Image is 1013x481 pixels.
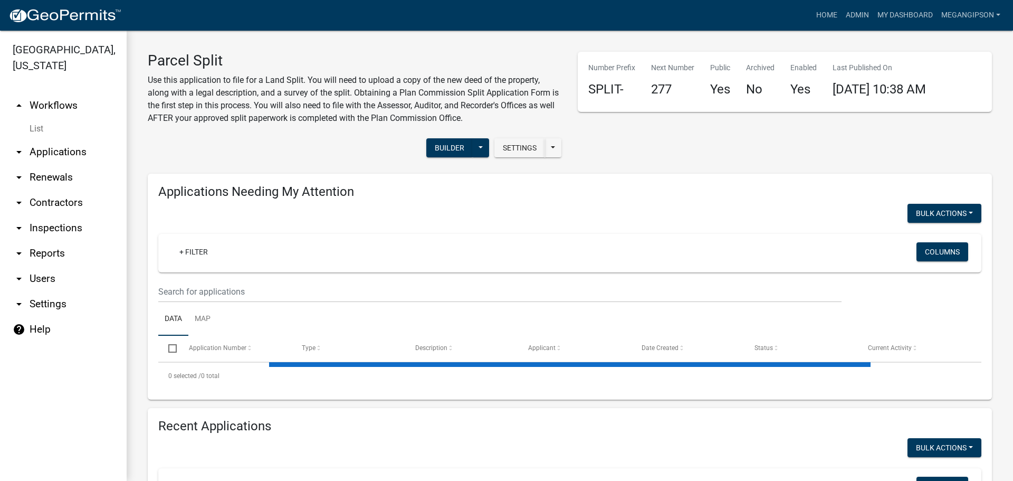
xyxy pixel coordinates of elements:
i: arrow_drop_down [13,222,25,234]
h4: 277 [651,82,694,97]
button: Bulk Actions [907,438,981,457]
h4: No [746,82,775,97]
input: Search for applications [158,281,842,303]
h4: Applications Needing My Attention [158,184,981,200]
h4: Yes [790,82,817,97]
button: Bulk Actions [907,204,981,223]
a: + Filter [171,242,216,261]
span: Description [415,344,447,352]
span: Current Activity [868,344,912,352]
i: arrow_drop_down [13,146,25,158]
datatable-header-cell: Current Activity [857,336,971,361]
h4: Recent Applications [158,419,981,434]
a: My Dashboard [873,5,937,25]
span: Type [302,344,316,352]
i: arrow_drop_up [13,99,25,112]
p: Archived [746,62,775,73]
div: 0 total [158,363,981,389]
a: Map [188,303,217,336]
span: [DATE] 10:38 AM [833,82,926,97]
i: arrow_drop_down [13,247,25,260]
p: Number Prefix [588,62,635,73]
datatable-header-cell: Applicant [518,336,632,361]
h4: Yes [710,82,730,97]
a: Data [158,303,188,336]
h3: Parcel Split [148,52,562,70]
h4: SPLIT- [588,82,635,97]
datatable-header-cell: Application Number [178,336,292,361]
i: arrow_drop_down [13,196,25,209]
i: arrow_drop_down [13,272,25,285]
p: Next Number [651,62,694,73]
datatable-header-cell: Select [158,336,178,361]
span: Application Number [189,344,246,352]
button: Builder [426,138,473,157]
i: arrow_drop_down [13,171,25,184]
datatable-header-cell: Description [405,336,518,361]
i: arrow_drop_down [13,298,25,310]
p: Enabled [790,62,817,73]
datatable-header-cell: Type [292,336,405,361]
span: 0 selected / [168,372,201,380]
p: Public [710,62,730,73]
span: Status [754,344,773,352]
p: Use this application to file for a Land Split. You will need to upload a copy of the new deed of ... [148,74,562,125]
i: help [13,323,25,336]
a: Home [812,5,842,25]
a: Admin [842,5,873,25]
button: Columns [916,242,968,261]
a: megangipson [937,5,1005,25]
datatable-header-cell: Status [744,336,858,361]
datatable-header-cell: Date Created [631,336,744,361]
p: Last Published On [833,62,926,73]
span: Date Created [642,344,678,352]
button: Settings [494,138,545,157]
span: Applicant [528,344,556,352]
